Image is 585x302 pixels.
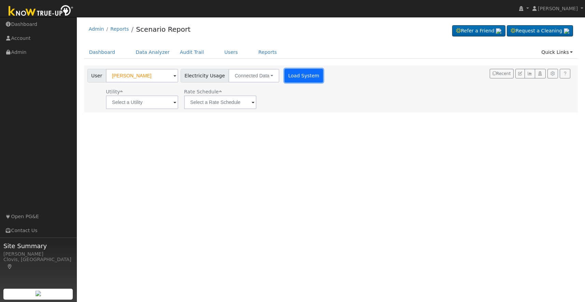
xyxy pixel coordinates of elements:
[3,241,73,251] span: Site Summary
[87,69,106,82] span: User
[284,69,323,82] button: Load System
[106,95,178,109] input: Select a Utility
[110,26,129,32] a: Reports
[136,25,191,33] a: Scenario Report
[536,46,578,59] a: Quick Links
[106,69,178,82] input: Select a User
[89,26,104,32] a: Admin
[3,251,73,258] div: [PERSON_NAME]
[5,4,77,19] img: Know True-Up
[219,46,243,59] a: Users
[228,69,279,82] button: Connected Data
[7,264,13,269] a: Map
[184,95,256,109] input: Select a Rate Schedule
[496,28,501,34] img: retrieve
[106,88,178,95] div: Utility
[515,69,525,78] button: Edit User
[3,256,73,270] div: Clovis, [GEOGRAPHIC_DATA]
[535,69,545,78] button: Login As
[547,69,558,78] button: Settings
[525,69,535,78] button: Multi-Series Graph
[181,69,229,82] span: Electricity Usage
[184,89,222,94] span: Alias: None
[507,25,573,37] a: Request a Cleaning
[84,46,121,59] a: Dashboard
[253,46,282,59] a: Reports
[538,6,578,11] span: [PERSON_NAME]
[452,25,505,37] a: Refer a Friend
[130,46,175,59] a: Data Analyzer
[560,69,570,78] a: Help Link
[175,46,209,59] a: Audit Trail
[36,291,41,296] img: retrieve
[564,28,569,34] img: retrieve
[490,69,514,78] button: Recent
